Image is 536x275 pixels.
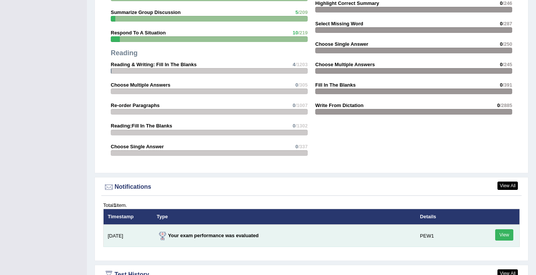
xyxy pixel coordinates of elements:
[500,0,502,6] span: 0
[416,225,474,247] td: PEW1
[111,144,164,149] strong: Choose Single Answer
[503,41,512,47] span: /250
[111,30,166,36] strong: Respond To A Situation
[503,62,512,67] span: /245
[298,9,308,15] span: /209
[104,225,153,247] td: [DATE]
[111,82,170,88] strong: Choose Multiple Answers
[111,103,160,108] strong: Re-order Paragraphs
[315,62,375,67] strong: Choose Multiple Answers
[315,21,363,26] strong: Select Missing Word
[295,103,308,108] span: /1007
[295,9,298,15] span: 5
[497,103,500,108] span: 0
[497,182,518,190] a: View All
[503,21,512,26] span: /287
[104,209,153,225] th: Timestamp
[295,123,308,129] span: /1302
[315,0,379,6] strong: Highlight Correct Summary
[111,62,197,67] strong: Reading & Writing: Fill In The Blanks
[298,82,308,88] span: /305
[295,82,298,88] span: 0
[315,82,356,88] strong: Fill In The Blanks
[416,209,474,225] th: Details
[103,202,520,209] div: Total item.
[113,202,116,208] b: 1
[111,123,172,129] strong: Reading:Fill In The Blanks
[293,62,295,67] span: 4
[315,103,364,108] strong: Write From Dictation
[503,0,512,6] span: /246
[298,30,308,36] span: /219
[500,41,502,47] span: 0
[293,103,295,108] span: 0
[495,229,513,241] a: View
[103,182,520,193] div: Notifications
[500,82,502,88] span: 0
[293,30,298,36] span: 10
[295,144,298,149] span: 0
[500,103,512,108] span: /2885
[153,209,416,225] th: Type
[157,233,259,238] strong: Your exam performance was evaluated
[295,62,308,67] span: /1203
[111,9,181,15] strong: Summarize Group Discussion
[111,49,138,57] strong: Reading
[298,144,308,149] span: /337
[293,123,295,129] span: 0
[500,62,502,67] span: 0
[500,21,502,26] span: 0
[503,82,512,88] span: /391
[315,41,368,47] strong: Choose Single Answer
